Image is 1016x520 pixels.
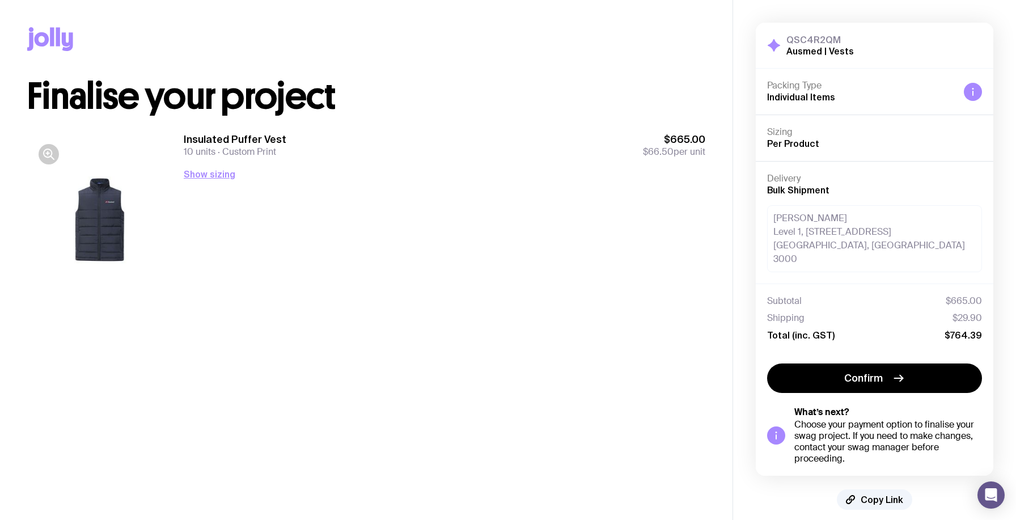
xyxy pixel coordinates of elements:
div: [PERSON_NAME] Level 1, [STREET_ADDRESS] [GEOGRAPHIC_DATA], [GEOGRAPHIC_DATA] 3000 [767,205,982,272]
h5: What’s next? [794,407,982,418]
button: Show sizing [184,167,235,181]
span: $66.50 [643,146,674,158]
span: 10 units [184,146,215,158]
span: Confirm [844,371,883,385]
button: Confirm [767,363,982,393]
h4: Delivery [767,173,982,184]
h1: Finalise your project [27,78,705,115]
div: Open Intercom Messenger [977,481,1005,509]
span: Individual Items [767,92,835,102]
span: Per Product [767,138,819,149]
span: Copy Link [861,494,903,505]
h4: Packing Type [767,80,955,91]
h4: Sizing [767,126,982,138]
span: Bulk Shipment [767,185,829,195]
button: Copy Link [837,489,912,510]
span: $764.39 [945,329,982,341]
h2: Ausmed | Vests [786,45,854,57]
span: $665.00 [946,295,982,307]
span: Shipping [767,312,805,324]
span: Custom Print [215,146,276,158]
span: Total (inc. GST) [767,329,835,341]
span: Subtotal [767,295,802,307]
span: per unit [643,146,705,158]
div: Choose your payment option to finalise your swag project. If you need to make changes, contact yo... [794,419,982,464]
h3: QSC4R2QM [786,34,854,45]
h3: Insulated Puffer Vest [184,133,286,146]
span: $665.00 [643,133,705,146]
span: $29.90 [952,312,982,324]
